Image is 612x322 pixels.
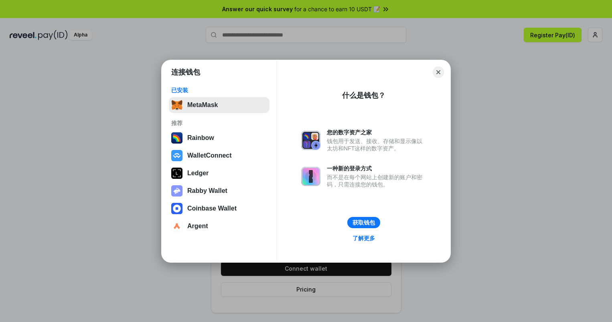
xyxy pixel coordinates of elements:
div: Ledger [187,170,209,177]
img: svg+xml,%3Csvg%20fill%3D%22none%22%20height%3D%2233%22%20viewBox%3D%220%200%2035%2033%22%20width%... [171,99,182,111]
img: svg+xml,%3Csvg%20xmlns%3D%22http%3A%2F%2Fwww.w3.org%2F2000%2Fsvg%22%20fill%3D%22none%22%20viewBox... [301,131,320,150]
img: svg+xml,%3Csvg%20width%3D%2228%22%20height%3D%2228%22%20viewBox%3D%220%200%2028%2028%22%20fill%3D... [171,203,182,214]
button: Close [433,67,444,78]
div: WalletConnect [187,152,232,159]
div: 一种新的登录方式 [327,165,426,172]
div: Rainbow [187,134,214,142]
h1: 连接钱包 [171,67,200,77]
button: 获取钱包 [347,217,380,228]
img: svg+xml,%3Csvg%20xmlns%3D%22http%3A%2F%2Fwww.w3.org%2F2000%2Fsvg%22%20fill%3D%22none%22%20viewBox... [171,185,182,196]
a: 了解更多 [348,233,380,243]
button: Coinbase Wallet [169,200,270,217]
div: Rabby Wallet [187,187,227,194]
div: 推荐 [171,119,267,127]
button: Rabby Wallet [169,183,270,199]
img: svg+xml,%3Csvg%20width%3D%2228%22%20height%3D%2228%22%20viewBox%3D%220%200%2028%2028%22%20fill%3D... [171,150,182,161]
div: 钱包用于发送、接收、存储和显示像以太坊和NFT这样的数字资产。 [327,138,426,152]
div: 了解更多 [353,235,375,242]
img: svg+xml,%3Csvg%20xmlns%3D%22http%3A%2F%2Fwww.w3.org%2F2000%2Fsvg%22%20fill%3D%22none%22%20viewBox... [301,167,320,186]
button: MetaMask [169,97,270,113]
button: Rainbow [169,130,270,146]
button: WalletConnect [169,148,270,164]
div: 什么是钱包？ [342,91,385,100]
img: svg+xml,%3Csvg%20width%3D%22120%22%20height%3D%22120%22%20viewBox%3D%220%200%20120%20120%22%20fil... [171,132,182,144]
div: 而不是在每个网站上创建新的账户和密码，只需连接您的钱包。 [327,174,426,188]
button: Argent [169,218,270,234]
div: 您的数字资产之家 [327,129,426,136]
div: MetaMask [187,101,218,109]
div: 获取钱包 [353,219,375,226]
div: Argent [187,223,208,230]
div: 已安装 [171,87,267,94]
img: svg+xml,%3Csvg%20width%3D%2228%22%20height%3D%2228%22%20viewBox%3D%220%200%2028%2028%22%20fill%3D... [171,221,182,232]
img: svg+xml,%3Csvg%20xmlns%3D%22http%3A%2F%2Fwww.w3.org%2F2000%2Fsvg%22%20width%3D%2228%22%20height%3... [171,168,182,179]
button: Ledger [169,165,270,181]
div: Coinbase Wallet [187,205,237,212]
